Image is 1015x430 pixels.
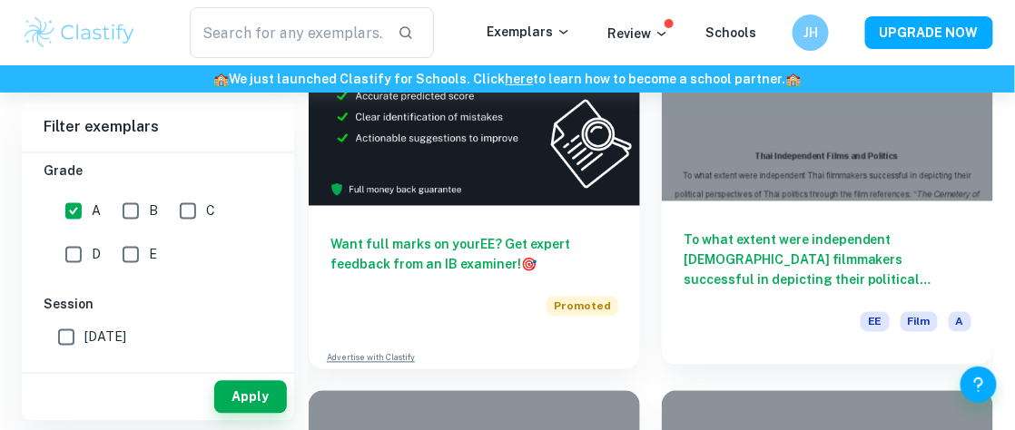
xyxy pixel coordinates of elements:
h6: To what extent were independent [DEMOGRAPHIC_DATA] filmmakers successful in depicting their polit... [684,230,971,290]
span: E [149,245,157,265]
span: A [92,201,101,221]
span: A [949,312,971,332]
button: JH [793,15,829,51]
h6: Session [44,295,272,315]
p: Review [607,24,669,44]
span: Promoted [547,297,618,317]
span: EE [861,312,890,332]
a: Advertise with Clastify [327,352,415,365]
span: May 2025 [84,364,143,384]
span: 🏫 [214,72,230,86]
h6: Grade [44,161,272,181]
a: Schools [705,25,756,40]
button: Help and Feedback [961,366,997,403]
button: Apply [214,381,287,414]
h6: Filter exemplars [22,102,294,152]
a: here [506,72,534,86]
span: [DATE] [84,327,126,347]
button: UPGRADE NOW [865,16,993,49]
p: Exemplars [487,22,571,42]
h6: We just launched Clastify for Schools. Click to learn how to become a school partner. [4,69,1011,89]
span: B [149,201,158,221]
span: 🎯 [521,258,537,272]
h6: JH [801,23,822,43]
h6: Want full marks on your EE ? Get expert feedback from an IB examiner! [330,235,618,275]
span: 🏫 [786,72,802,86]
span: D [92,245,101,265]
span: C [206,201,215,221]
img: Clastify logo [22,15,137,51]
span: Film [901,312,938,332]
input: Search for any exemplars... [190,7,384,58]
